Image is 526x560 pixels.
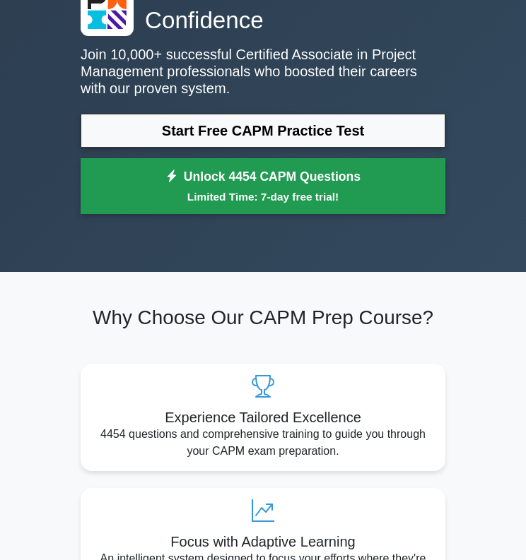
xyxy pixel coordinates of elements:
[92,409,434,426] h5: Experience Tailored Excellence
[81,114,445,148] a: Start Free CAPM Practice Test
[81,306,445,329] h2: Why Choose Our CAPM Prep Course?
[92,426,434,460] p: 4454 questions and comprehensive training to guide you through your CAPM exam preparation.
[81,158,445,215] a: Unlock 4454 CAPM QuestionsLimited Time: 7-day free trial!
[98,189,428,205] small: Limited Time: 7-day free trial!
[81,46,445,97] p: Join 10,000+ successful Certified Associate in Project Management professionals who boosted their...
[92,533,434,550] h5: Focus with Adaptive Learning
